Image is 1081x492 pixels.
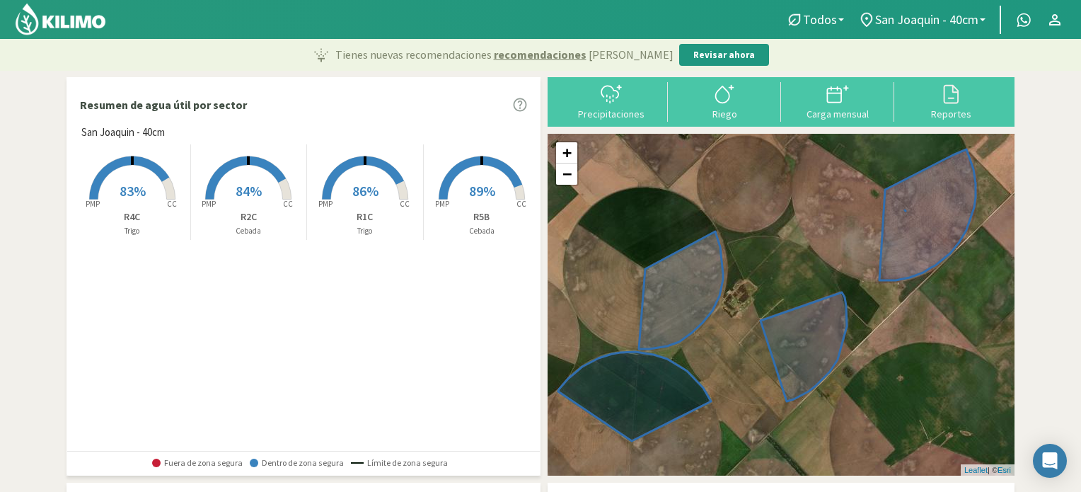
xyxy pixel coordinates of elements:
[351,458,448,468] span: Límite de zona segura
[81,125,165,141] span: San Joaquin - 40cm
[559,109,664,119] div: Precipitaciones
[120,182,146,200] span: 83%
[152,458,243,468] span: Fuera de zona segura
[898,109,1003,119] div: Reportes
[14,2,107,36] img: Kilimo
[236,182,262,200] span: 84%
[74,210,190,224] p: R4C
[785,109,890,119] div: Carga mensual
[424,210,540,224] p: R5B
[803,12,837,27] span: Todos
[555,82,668,120] button: Precipitaciones
[284,199,294,209] tspan: CC
[672,109,777,119] div: Riego
[894,82,1007,120] button: Reportes
[86,199,100,209] tspan: PMP
[693,48,755,62] p: Revisar ahora
[516,199,526,209] tspan: CC
[335,46,674,63] p: Tienes nuevas recomendaciones
[679,44,769,67] button: Revisar ahora
[556,164,577,185] a: Zoom out
[250,458,344,468] span: Dentro de zona segura
[318,199,333,209] tspan: PMP
[191,210,307,224] p: R2C
[202,199,216,209] tspan: PMP
[668,82,781,120] button: Riego
[307,210,423,224] p: R1C
[964,466,988,474] a: Leaflet
[961,464,1014,476] div: | ©
[469,182,495,200] span: 89%
[875,12,978,27] span: San Joaquin - 40cm
[400,199,410,209] tspan: CC
[80,96,247,113] p: Resumen de agua útil por sector
[494,46,586,63] span: recomendaciones
[435,199,449,209] tspan: PMP
[307,225,423,237] p: Trigo
[1033,444,1067,478] div: Open Intercom Messenger
[191,225,307,237] p: Cebada
[589,46,674,63] span: [PERSON_NAME]
[352,182,378,200] span: 86%
[781,82,894,120] button: Carga mensual
[424,225,540,237] p: Cebada
[167,199,177,209] tspan: CC
[556,142,577,164] a: Zoom in
[998,466,1011,474] a: Esri
[74,225,190,237] p: Trigo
